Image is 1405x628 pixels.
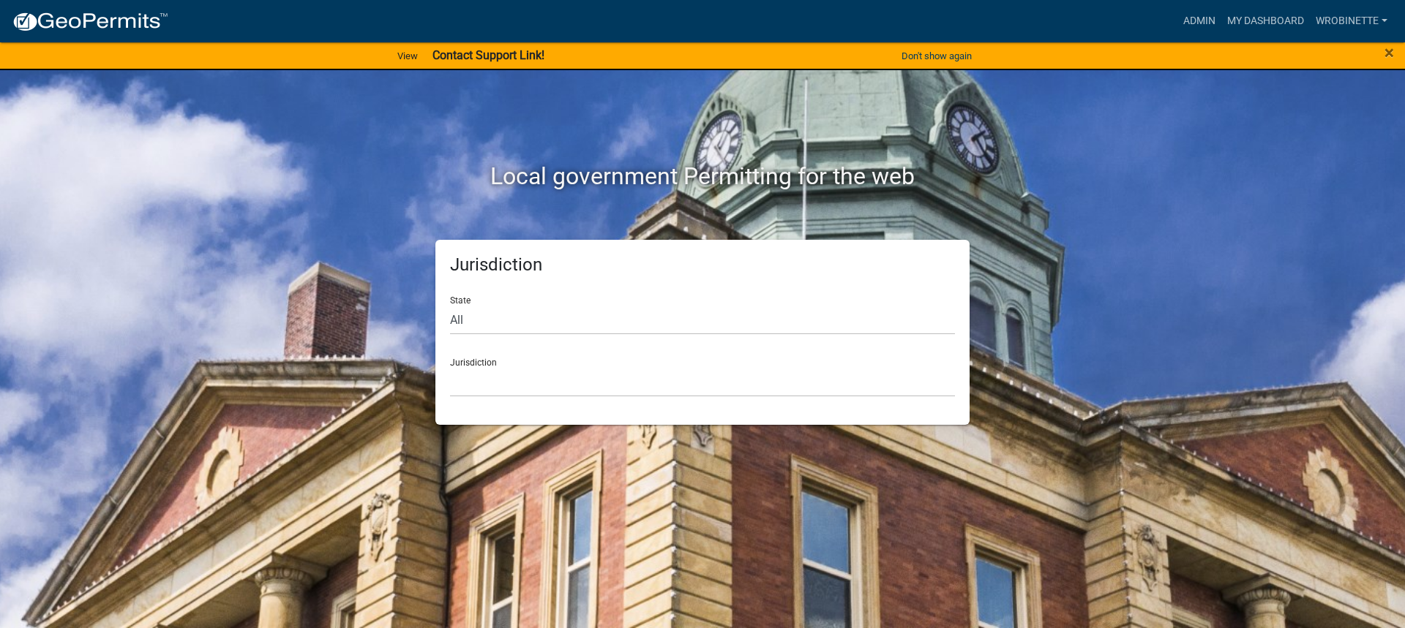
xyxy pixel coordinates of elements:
a: wrobinette [1310,7,1393,35]
h5: Jurisdiction [450,254,955,276]
a: Admin [1177,7,1221,35]
span: × [1385,42,1394,63]
button: Don't show again [896,44,978,68]
strong: Contact Support Link! [432,48,544,62]
h2: Local government Permitting for the web [296,162,1109,190]
a: View [391,44,424,68]
button: Close [1385,44,1394,61]
a: My Dashboard [1221,7,1310,35]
